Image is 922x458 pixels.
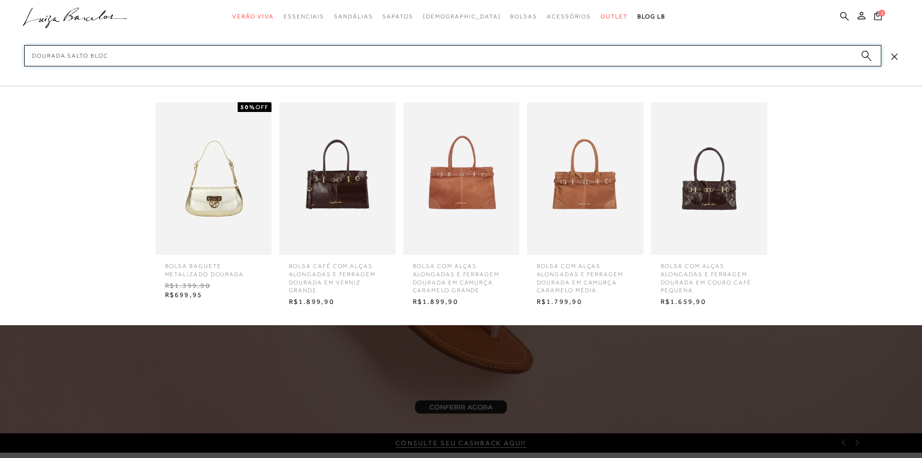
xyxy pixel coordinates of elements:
[153,102,274,302] a: BOLSA BAGUETE METALIZADO DOURADA 50%OFF BOLSA BAGUETE METALIZADO DOURADA R$1.399,90 R$699,95
[406,255,517,295] span: BOLSA COM ALÇAS ALONGADAS E FERRAGEM DOURADA EM CAMURÇA CARAMELO GRANDE
[423,8,501,26] a: noSubCategoriesText
[547,8,591,26] a: categoryNavScreenReaderText
[232,8,274,26] a: categoryNavScreenReaderText
[525,102,646,309] a: BOLSA COM ALÇAS ALONGADAS E FERRAGEM DOURADA EM CAMURÇA CARAMELO MÉDIA BOLSA COM ALÇAS ALONGADAS ...
[637,13,665,20] span: BLOG LB
[155,102,272,255] img: BOLSA BAGUETE METALIZADO DOURADA
[232,13,274,20] span: Verão Viva
[527,102,643,255] img: BOLSA COM ALÇAS ALONGADAS E FERRAGEM DOURADA EM CAMURÇA CARAMELO MÉDIA
[282,255,393,295] span: BOLSA CAFÉ COM ALÇAS ALONGADAS E FERRAGEM DOURADA EM VERNIZ GRANDE
[547,13,591,20] span: Acessórios
[403,102,519,255] img: BOLSA COM ALÇAS ALONGADAS E FERRAGEM DOURADA EM CAMURÇA CARAMELO GRANDE
[871,11,885,24] button: 1
[651,102,767,255] img: BOLSA COM ALÇAS ALONGADAS E FERRAGEM DOURADA EM COURO CAFÉ PEQUENA
[382,13,413,20] span: Sapatos
[24,45,881,66] input: Buscar.
[423,13,501,20] span: [DEMOGRAPHIC_DATA]
[529,255,641,295] span: BOLSA COM ALÇAS ALONGADAS E FERRAGEM DOURADA EM CAMURÇA CARAMELO MÉDIA
[601,8,628,26] a: categoryNavScreenReaderText
[284,8,324,26] a: categoryNavScreenReaderText
[277,102,398,309] a: BOLSA CAFÉ COM ALÇAS ALONGADAS E FERRAGEM DOURADA EM VERNIZ GRANDE BOLSA CAFÉ COM ALÇAS ALONGADAS...
[653,255,765,295] span: BOLSA COM ALÇAS ALONGADAS E FERRAGEM DOURADA EM COURO CAFÉ PEQUENA
[284,13,324,20] span: Essenciais
[878,10,885,16] span: 1
[282,295,393,309] span: R$1.899,90
[158,255,269,279] span: BOLSA BAGUETE METALIZADO DOURADA
[510,13,537,20] span: Bolsas
[601,13,628,20] span: Outlet
[158,288,269,302] span: R$699,95
[279,102,395,255] img: BOLSA CAFÉ COM ALÇAS ALONGADAS E FERRAGEM DOURADA EM VERNIZ GRANDE
[637,8,665,26] a: BLOG LB
[653,295,765,309] span: R$1.659,90
[649,102,770,309] a: BOLSA COM ALÇAS ALONGADAS E FERRAGEM DOURADA EM COURO CAFÉ PEQUENA BOLSA COM ALÇAS ALONGADAS E FE...
[510,8,537,26] a: categoryNavScreenReaderText
[401,102,522,309] a: BOLSA COM ALÇAS ALONGADAS E FERRAGEM DOURADA EM CAMURÇA CARAMELO GRANDE BOLSA COM ALÇAS ALONGADAS...
[158,279,269,293] span: R$1.399,90
[334,13,373,20] span: Sandálias
[256,104,269,111] span: OFF
[406,295,517,309] span: R$1.899,90
[529,295,641,309] span: R$1.799,90
[334,8,373,26] a: categoryNavScreenReaderText
[241,104,256,111] strong: 50%
[382,8,413,26] a: categoryNavScreenReaderText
